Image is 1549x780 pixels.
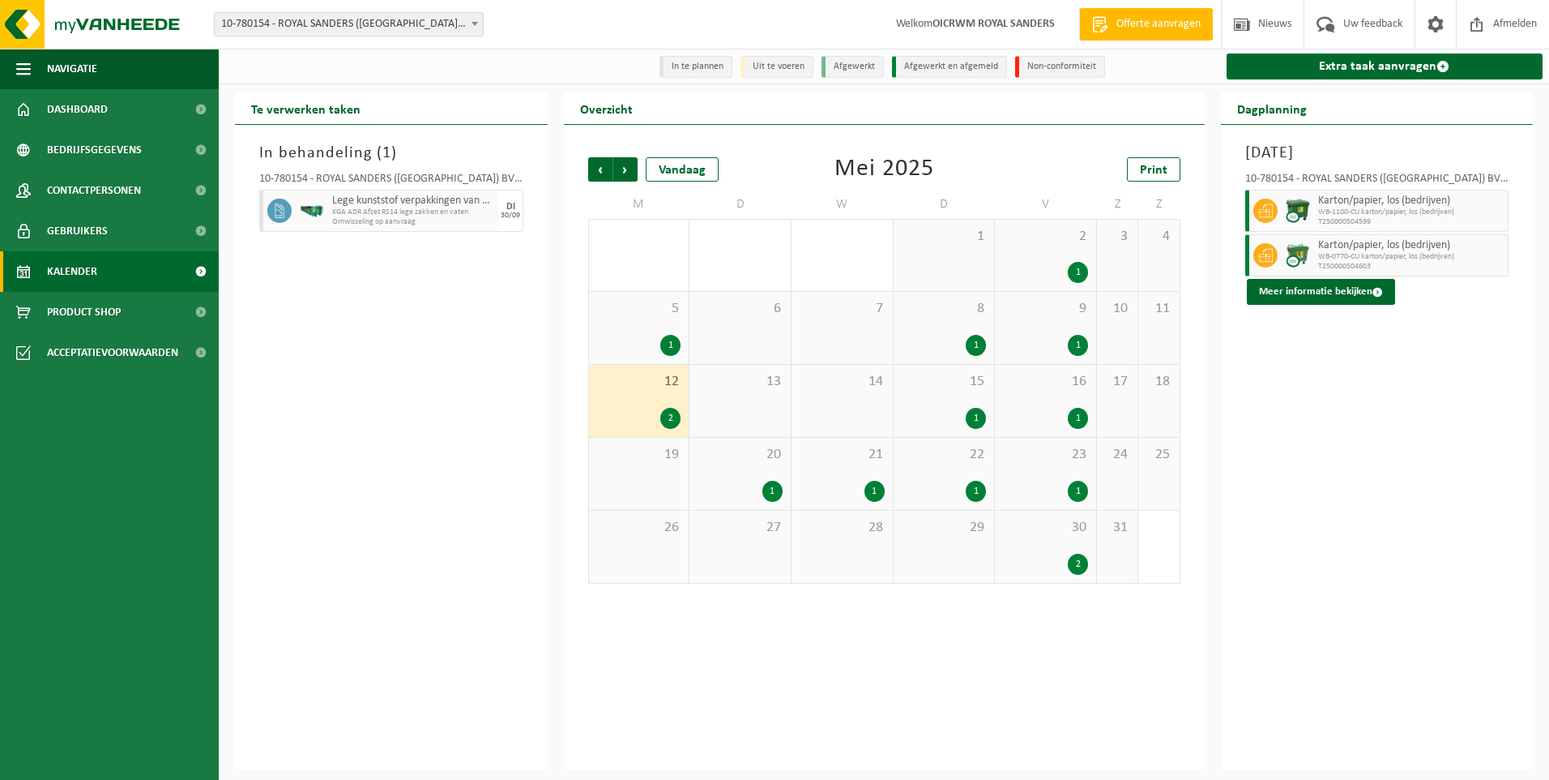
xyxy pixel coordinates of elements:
span: 18 [1146,373,1171,391]
span: 1 [902,228,987,246]
div: 1 [1068,481,1088,502]
span: Lege kunststof verpakkingen van gevaarlijke stoffen [332,195,495,208]
td: D [894,190,996,219]
span: Acceptatievoorwaarden [47,332,178,373]
td: Z [1097,190,1138,219]
span: 5 [597,300,681,318]
span: 10-780154 - ROYAL SANDERS (BELGIUM) BV - IEPER [215,13,483,36]
div: Mei 2025 [834,157,934,182]
span: Navigatie [47,49,97,89]
div: 10-780154 - ROYAL SANDERS ([GEOGRAPHIC_DATA]) BV - IEPER [1245,174,1509,190]
span: WB-0770-CU karton/papier, los (bedrijven) [1318,252,1504,262]
span: Karton/papier, los (bedrijven) [1318,239,1504,252]
img: WB-0770-CU [1286,243,1310,268]
img: HK-RS-14-GN-00 [300,205,324,217]
span: 19 [597,446,681,464]
span: T250000504603 [1318,262,1504,272]
li: In te plannen [659,56,732,78]
span: 24 [1105,446,1129,464]
span: 25 [1146,446,1171,464]
span: WB-1100-CU karton/papier, los (bedrijven) [1318,208,1504,217]
span: 21 [800,446,885,464]
div: 10-780154 - ROYAL SANDERS ([GEOGRAPHIC_DATA]) BV - IEPER [259,174,523,190]
span: 17 [1105,373,1129,391]
li: Afgewerkt en afgemeld [892,56,1007,78]
td: V [995,190,1097,219]
h3: [DATE] [1245,141,1509,165]
span: 31 [1105,519,1129,537]
div: Vandaag [646,157,719,182]
span: 22 [902,446,987,464]
div: 1 [966,408,986,429]
span: 13 [698,373,783,391]
div: 2 [1068,554,1088,575]
div: 1 [762,481,783,502]
span: 1 [382,145,391,161]
span: 30 [1003,519,1088,537]
h3: In behandeling ( ) [259,141,523,165]
span: 2 [1003,228,1088,246]
span: Omwisseling op aanvraag [332,217,495,227]
span: 15 [902,373,987,391]
span: 29 [902,519,987,537]
span: 11 [1146,300,1171,318]
a: Offerte aanvragen [1079,8,1213,41]
div: 1 [1068,262,1088,283]
div: 1 [1068,408,1088,429]
span: 14 [800,373,885,391]
span: Product Shop [47,292,121,332]
strong: OICRWM ROYAL SANDERS [932,18,1055,30]
span: T250000504599 [1318,217,1504,227]
td: D [689,190,792,219]
li: Non-conformiteit [1015,56,1105,78]
div: 30/09 [501,212,520,220]
span: Contactpersonen [47,170,141,211]
li: Uit te voeren [740,56,813,78]
span: 26 [597,519,681,537]
td: W [792,190,894,219]
span: 10 [1105,300,1129,318]
span: Bedrijfsgegevens [47,130,142,170]
span: 23 [1003,446,1088,464]
span: Gebruikers [47,211,108,251]
span: Karton/papier, los (bedrijven) [1318,195,1504,208]
span: Volgende [613,157,638,182]
span: Kalender [47,251,97,292]
span: Print [1140,164,1167,177]
img: WB-1100-CU [1286,199,1310,223]
h2: Overzicht [564,92,649,124]
div: 1 [966,481,986,502]
div: 1 [864,481,885,502]
span: KGA ADR Afzet RS14 lege zakken en vaten [332,208,495,217]
div: 2 [660,408,681,429]
td: M [588,190,690,219]
a: Extra taak aanvragen [1227,54,1543,79]
a: Print [1127,157,1180,182]
span: 27 [698,519,783,537]
span: 20 [698,446,783,464]
span: 10-780154 - ROYAL SANDERS (BELGIUM) BV - IEPER [214,12,484,36]
span: 16 [1003,373,1088,391]
span: 4 [1146,228,1171,246]
div: DI [506,202,515,212]
button: Meer informatie bekijken [1247,279,1395,305]
h2: Te verwerken taken [235,92,377,124]
span: 6 [698,300,783,318]
span: 8 [902,300,987,318]
span: Offerte aanvragen [1112,16,1205,32]
h2: Dagplanning [1221,92,1323,124]
span: 12 [597,373,681,391]
span: 7 [800,300,885,318]
span: 3 [1105,228,1129,246]
span: 9 [1003,300,1088,318]
div: 1 [660,335,681,356]
div: 1 [1068,335,1088,356]
div: 1 [966,335,986,356]
span: Vorige [588,157,612,182]
span: 28 [800,519,885,537]
span: Dashboard [47,89,108,130]
li: Afgewerkt [821,56,884,78]
td: Z [1138,190,1180,219]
